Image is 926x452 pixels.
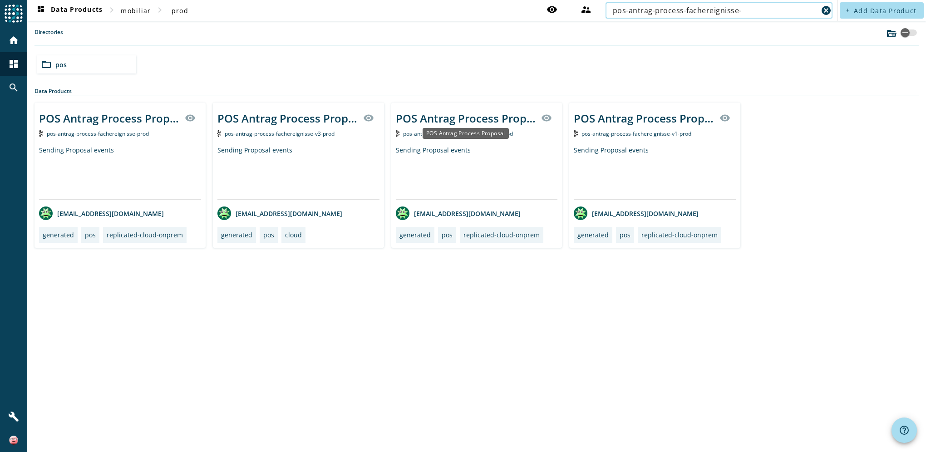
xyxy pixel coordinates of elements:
[5,5,23,23] img: spoud-logo.svg
[463,231,540,239] div: replicated-cloud-onprem
[121,6,151,15] span: mobiliar
[217,206,342,220] div: [EMAIL_ADDRESS][DOMAIN_NAME]
[39,206,164,220] div: [EMAIL_ADDRESS][DOMAIN_NAME]
[221,231,252,239] div: generated
[574,146,736,199] div: Sending Proposal events
[32,2,106,19] button: Data Products
[8,82,19,93] mat-icon: search
[39,146,201,199] div: Sending Proposal events
[541,113,552,123] mat-icon: visibility
[363,113,374,123] mat-icon: visibility
[217,130,222,137] img: Kafka Topic: pos-antrag-process-fachereignisse-v3-prod
[185,113,196,123] mat-icon: visibility
[854,6,916,15] span: Add Data Product
[403,130,513,138] span: Kafka Topic: pos-antrag-process-fachereignisse-v2-prod
[577,231,609,239] div: generated
[8,35,19,46] mat-icon: home
[899,425,910,436] mat-icon: help_outline
[845,8,850,13] mat-icon: add
[641,231,718,239] div: replicated-cloud-onprem
[821,5,832,16] mat-icon: cancel
[85,231,96,239] div: pos
[225,130,335,138] span: Kafka Topic: pos-antrag-process-fachereignisse-v3-prod
[154,5,165,15] mat-icon: chevron_right
[442,231,453,239] div: pos
[840,2,924,19] button: Add Data Product
[39,130,43,137] img: Kafka Topic: pos-antrag-process-fachereignisse-prod
[574,206,587,220] img: avatar
[581,4,591,15] mat-icon: supervisor_account
[34,28,63,45] label: Directories
[8,59,19,69] mat-icon: dashboard
[39,111,179,126] div: POS Antrag Process Proposal
[399,231,431,239] div: generated
[547,4,557,15] mat-icon: visibility
[613,5,818,16] input: Search (% or * for wildcards)
[35,5,103,16] span: Data Products
[217,206,231,220] img: avatar
[396,111,536,126] div: POS Antrag Process Proposal
[820,4,832,17] button: Clear
[55,60,67,69] span: pos
[574,206,699,220] div: [EMAIL_ADDRESS][DOMAIN_NAME]
[620,231,630,239] div: pos
[396,206,521,220] div: [EMAIL_ADDRESS][DOMAIN_NAME]
[8,411,19,422] mat-icon: build
[172,6,188,15] span: prod
[106,5,117,15] mat-icon: chevron_right
[39,206,53,220] img: avatar
[574,130,578,137] img: Kafka Topic: pos-antrag-process-fachereignisse-v1-prod
[165,2,194,19] button: prod
[263,231,274,239] div: pos
[43,231,74,239] div: generated
[41,59,52,70] mat-icon: folder_open
[117,2,154,19] button: mobiliar
[574,111,714,126] div: POS Antrag Process Proposal
[107,231,183,239] div: replicated-cloud-onprem
[581,130,691,138] span: Kafka Topic: pos-antrag-process-fachereignisse-v1-prod
[719,113,730,123] mat-icon: visibility
[35,5,46,16] mat-icon: dashboard
[34,87,919,95] div: Data Products
[217,146,379,199] div: Sending Proposal events
[396,146,558,199] div: Sending Proposal events
[9,436,18,445] img: 83f4ce1d17f47f21ebfbce80c7408106
[285,231,302,239] div: cloud
[47,130,149,138] span: Kafka Topic: pos-antrag-process-fachereignisse-prod
[396,130,400,137] img: Kafka Topic: pos-antrag-process-fachereignisse-v2-prod
[423,128,509,139] div: POS Antrag Process Proposal
[396,206,409,220] img: avatar
[217,111,358,126] div: POS Antrag Process Proposal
